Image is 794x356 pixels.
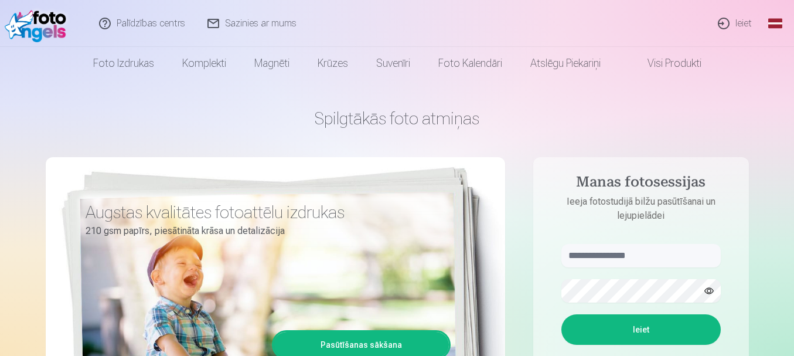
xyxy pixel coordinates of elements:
p: Ieeja fotostudijā bilžu pasūtīšanai un lejupielādei [550,195,732,223]
a: Foto kalendāri [424,47,516,80]
h1: Spilgtākās foto atmiņas [46,108,749,129]
a: Krūzes [304,47,362,80]
a: Suvenīri [362,47,424,80]
a: Magnēti [240,47,304,80]
h3: Augstas kvalitātes fotoattēlu izdrukas [86,202,442,223]
a: Komplekti [168,47,240,80]
a: Atslēgu piekariņi [516,47,615,80]
button: Ieiet [561,314,721,345]
a: Foto izdrukas [79,47,168,80]
h4: Manas fotosessijas [550,174,732,195]
img: /fa1 [5,5,72,42]
a: Visi produkti [615,47,715,80]
p: 210 gsm papīrs, piesātināta krāsa un detalizācija [86,223,442,239]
